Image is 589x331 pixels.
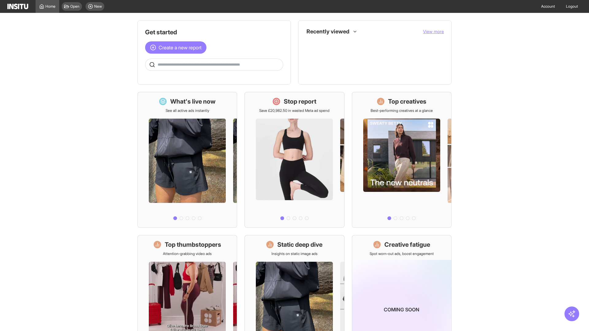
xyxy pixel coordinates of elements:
p: Attention-grabbing video ads [163,251,212,256]
h1: Top creatives [388,97,426,106]
button: View more [423,29,444,35]
span: Creative Fatigue [Beta] [319,68,439,73]
h1: Static deep dive [277,240,322,249]
div: Dashboard [308,40,316,48]
span: What's live now [319,41,439,46]
p: Save £20,982.50 in wasted Meta ad spend [259,108,329,113]
p: See all active ads instantly [166,108,209,113]
div: Insights [308,67,316,74]
span: Home [45,4,56,9]
p: Insights on static image ads [271,251,318,256]
span: View more [423,29,444,34]
span: Creative Fatigue [Beta] [319,68,358,73]
a: Top creativesBest-performing creatives at a glance [352,92,452,228]
h1: What's live now [170,97,216,106]
a: Stop reportSave £20,982.50 in wasted Meta ad spend [244,92,344,228]
span: New [94,4,102,9]
h1: Stop report [284,97,316,106]
span: Create a new report [159,44,202,51]
p: Best-performing creatives at a glance [371,108,433,113]
span: Placements [319,55,339,60]
button: Create a new report [145,41,206,54]
h1: Top thumbstoppers [165,240,221,249]
h1: Get started [145,28,283,36]
img: Logo [7,4,28,9]
span: Placements [319,55,439,60]
span: What's live now [319,41,345,46]
span: Open [70,4,79,9]
a: What's live nowSee all active ads instantly [137,92,237,228]
div: Insights [308,54,316,61]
